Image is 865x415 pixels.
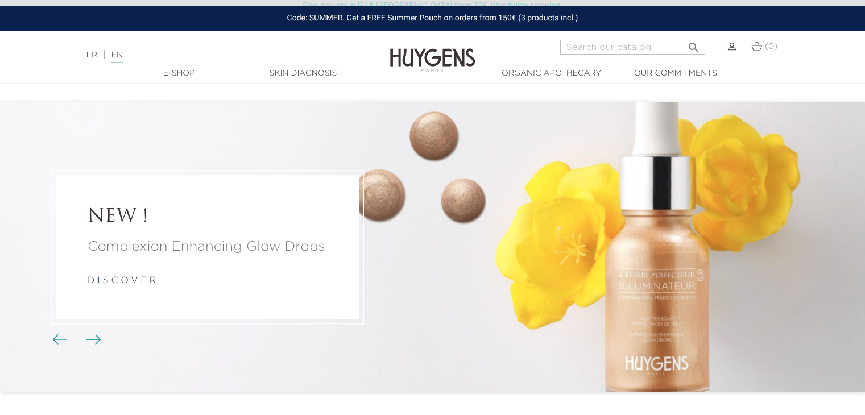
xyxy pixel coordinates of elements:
button:  [684,36,704,52]
a: Complexion Enhancing Glow Drops [88,236,328,257]
span: (0) [765,43,777,51]
div: Carousel buttons [57,331,94,348]
a: Skin Diagnosis [246,68,360,80]
a: EN [111,51,123,63]
a: E-Shop [122,68,236,80]
i:  [687,38,701,51]
input: Search [560,40,705,55]
a: Our commitments [619,68,732,80]
div: | [81,48,352,62]
a: NEW ! [88,206,328,228]
a: d i s c o v e r [88,276,156,285]
a: FR [86,51,97,59]
img: Huygens [390,30,475,74]
a: Organic Apothecary [495,68,609,80]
